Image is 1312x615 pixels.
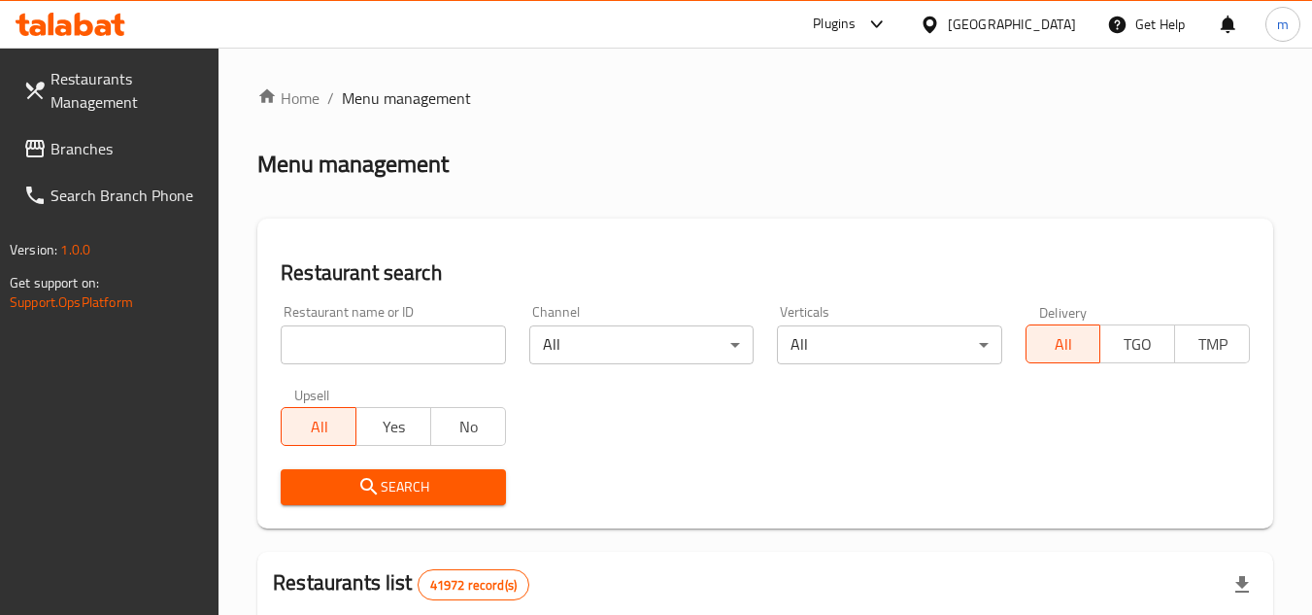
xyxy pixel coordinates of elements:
[355,407,431,446] button: Yes
[50,67,204,114] span: Restaurants Management
[777,325,1001,364] div: All
[281,407,356,446] button: All
[1174,325,1250,363] button: TMP
[1099,325,1175,363] button: TGO
[327,86,334,110] li: /
[813,13,856,36] div: Plugins
[1219,562,1265,608] div: Export file
[50,137,204,160] span: Branches
[1039,305,1088,319] label: Delivery
[8,125,219,172] a: Branches
[60,237,90,262] span: 1.0.0
[50,184,204,207] span: Search Branch Phone
[257,86,320,110] a: Home
[418,569,529,600] div: Total records count
[439,413,498,441] span: No
[419,576,528,595] span: 41972 record(s)
[257,149,449,180] h2: Menu management
[364,413,423,441] span: Yes
[273,568,529,600] h2: Restaurants list
[10,290,133,315] a: Support.OpsPlatform
[10,270,99,295] span: Get support on:
[1026,325,1101,363] button: All
[1183,330,1242,359] span: TMP
[8,55,219,125] a: Restaurants Management
[430,407,506,446] button: No
[529,325,754,364] div: All
[10,237,57,262] span: Version:
[1108,330,1167,359] span: TGO
[1034,330,1093,359] span: All
[296,475,489,499] span: Search
[281,469,505,505] button: Search
[294,388,330,401] label: Upsell
[289,413,349,441] span: All
[342,86,471,110] span: Menu management
[8,172,219,219] a: Search Branch Phone
[281,325,505,364] input: Search for restaurant name or ID..
[948,14,1076,35] div: [GEOGRAPHIC_DATA]
[257,86,1273,110] nav: breadcrumb
[281,258,1250,288] h2: Restaurant search
[1277,14,1289,35] span: m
